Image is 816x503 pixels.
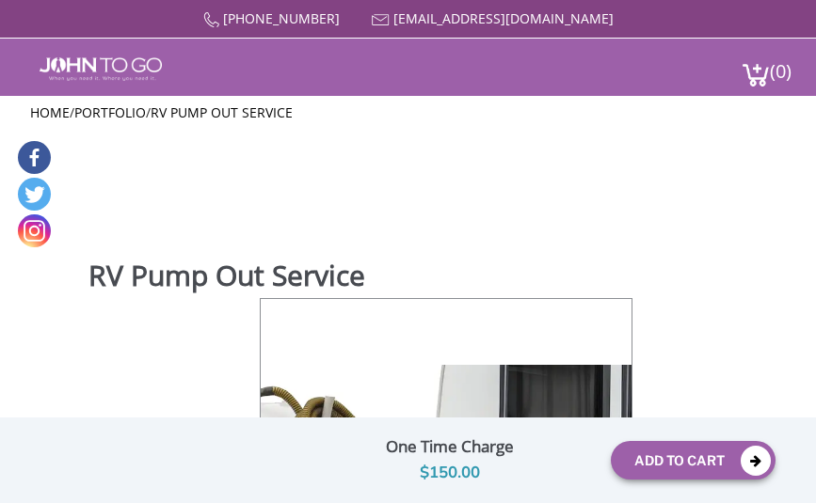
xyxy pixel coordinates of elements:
a: Twitter [18,178,51,211]
a: Instagram [18,214,51,247]
div: One Time Charge [304,433,596,461]
a: RV Pump Out Service [151,103,293,121]
img: cart a [742,62,770,87]
img: JOHN to go [40,57,163,81]
a: [EMAIL_ADDRESS][DOMAIN_NAME] [393,9,614,27]
button: Add To Cart [611,441,776,479]
img: Mail [372,14,390,26]
button: Live Chat [741,428,816,503]
img: Call [203,12,219,28]
a: Home [30,103,70,121]
div: $150.00 [304,461,596,486]
a: Portfolio [74,103,146,121]
a: Facebook [18,141,51,174]
ul: / / [30,103,787,122]
span: (0) [770,43,792,84]
h1: RV Pump Out Service [88,259,799,296]
a: [PHONE_NUMBER] [223,9,340,27]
